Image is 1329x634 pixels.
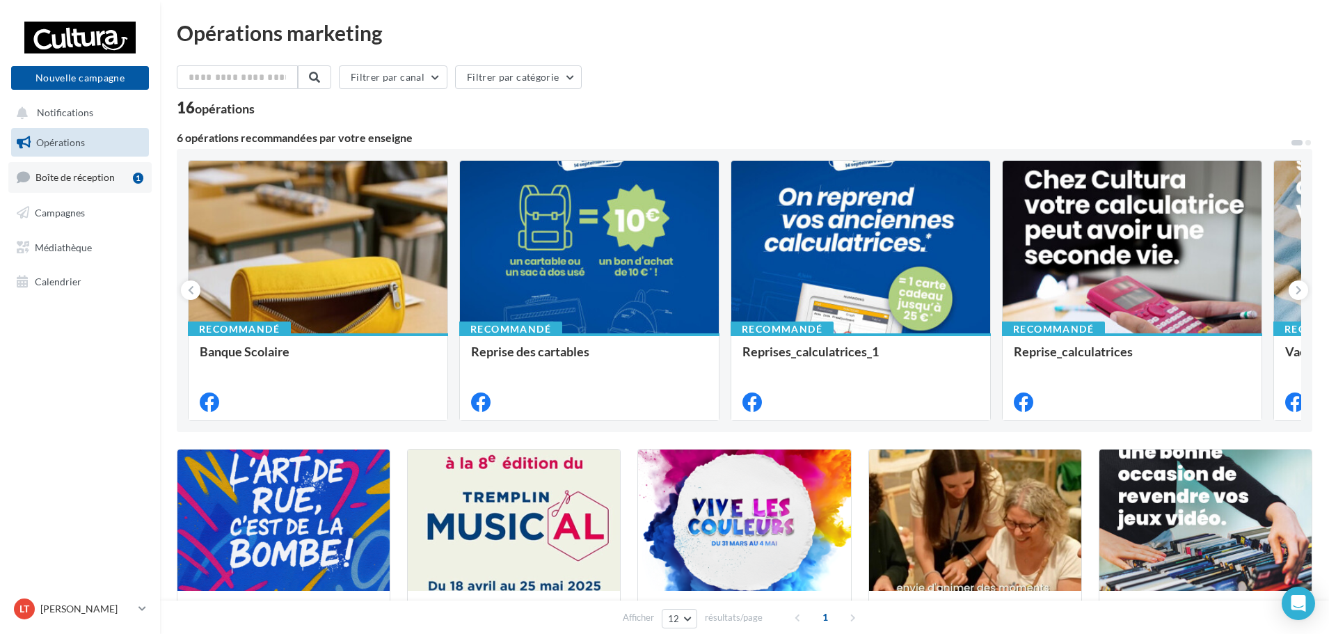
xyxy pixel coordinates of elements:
[188,322,291,337] div: Recommandé
[1002,322,1105,337] div: Recommandé
[8,128,152,157] a: Opérations
[35,241,92,253] span: Médiathèque
[8,233,152,262] a: Médiathèque
[36,136,85,148] span: Opérations
[35,207,85,219] span: Campagnes
[19,602,29,616] span: LT
[471,344,708,372] div: Reprise des cartables
[668,613,680,624] span: 12
[455,65,582,89] button: Filtrer par catégorie
[37,107,93,119] span: Notifications
[8,198,152,228] a: Campagnes
[11,66,149,90] button: Nouvelle campagne
[177,132,1290,143] div: 6 opérations recommandées par votre enseigne
[459,322,562,337] div: Recommandé
[731,322,834,337] div: Recommandé
[1282,587,1315,620] div: Open Intercom Messenger
[623,611,654,624] span: Afficher
[8,267,152,296] a: Calendrier
[177,22,1312,43] div: Opérations marketing
[662,609,697,628] button: 12
[1014,344,1250,372] div: Reprise_calculatrices
[200,344,436,372] div: Banque Scolaire
[35,171,115,183] span: Boîte de réception
[195,102,255,115] div: opérations
[814,606,836,628] span: 1
[8,162,152,192] a: Boîte de réception1
[705,611,763,624] span: résultats/page
[133,173,143,184] div: 1
[177,100,255,116] div: 16
[339,65,447,89] button: Filtrer par canal
[11,596,149,622] a: LT [PERSON_NAME]
[742,344,979,372] div: Reprises_calculatrices_1
[35,276,81,287] span: Calendrier
[40,602,133,616] p: [PERSON_NAME]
